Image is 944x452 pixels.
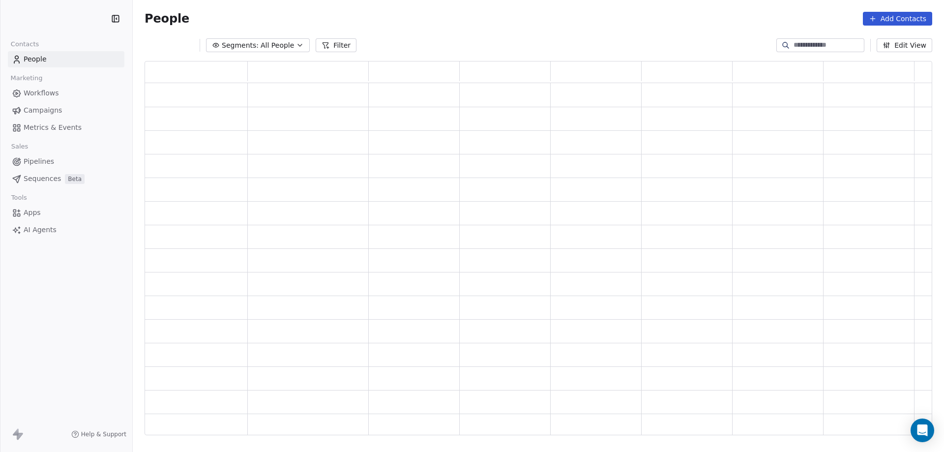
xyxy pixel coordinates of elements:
[6,71,47,86] span: Marketing
[8,85,124,101] a: Workflows
[65,174,85,184] span: Beta
[6,37,43,52] span: Contacts
[24,208,41,218] span: Apps
[877,38,932,52] button: Edit View
[316,38,356,52] button: Filter
[8,153,124,170] a: Pipelines
[8,205,124,221] a: Apps
[911,419,934,442] div: Open Intercom Messenger
[81,430,126,438] span: Help & Support
[8,102,124,119] a: Campaigns
[24,174,61,184] span: Sequences
[863,12,932,26] button: Add Contacts
[24,54,47,64] span: People
[24,156,54,167] span: Pipelines
[24,88,59,98] span: Workflows
[145,11,189,26] span: People
[71,430,126,438] a: Help & Support
[24,105,62,116] span: Campaigns
[261,40,294,51] span: All People
[8,222,124,238] a: AI Agents
[7,190,31,205] span: Tools
[8,120,124,136] a: Metrics & Events
[8,51,124,67] a: People
[24,225,57,235] span: AI Agents
[24,122,82,133] span: Metrics & Events
[7,139,32,154] span: Sales
[222,40,259,51] span: Segments:
[8,171,124,187] a: SequencesBeta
